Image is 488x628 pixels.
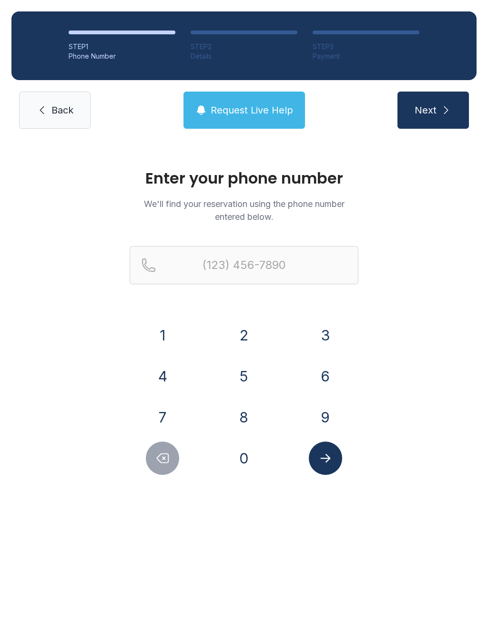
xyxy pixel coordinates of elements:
[309,360,342,393] button: 6
[309,319,342,352] button: 3
[415,103,437,117] span: Next
[130,246,358,284] input: Reservation phone number
[191,51,297,61] div: Details
[69,51,175,61] div: Phone Number
[227,401,261,434] button: 8
[130,197,358,223] p: We'll find your reservation using the phone number entered below.
[146,319,179,352] button: 1
[313,42,419,51] div: STEP 3
[51,103,73,117] span: Back
[69,42,175,51] div: STEP 1
[227,360,261,393] button: 5
[130,171,358,186] h1: Enter your phone number
[313,51,419,61] div: Payment
[146,401,179,434] button: 7
[191,42,297,51] div: STEP 2
[227,442,261,475] button: 0
[309,401,342,434] button: 9
[146,442,179,475] button: Delete number
[309,442,342,475] button: Submit lookup form
[211,103,293,117] span: Request Live Help
[227,319,261,352] button: 2
[146,360,179,393] button: 4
